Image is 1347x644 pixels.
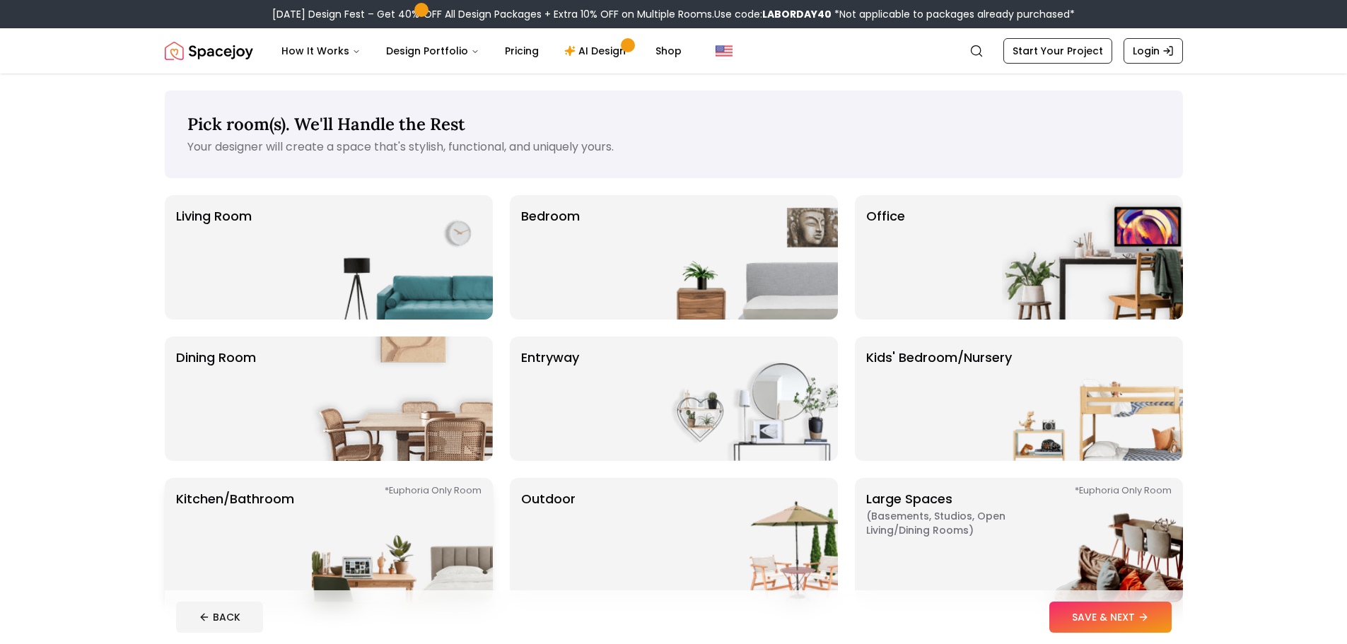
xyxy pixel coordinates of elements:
[1002,336,1183,461] img: Kids' Bedroom/Nursery
[165,37,253,65] a: Spacejoy
[657,195,838,320] img: Bedroom
[270,37,693,65] nav: Main
[866,348,1012,450] p: Kids' Bedroom/Nursery
[714,7,832,21] span: Use code:
[521,348,579,450] p: entryway
[187,113,465,135] span: Pick room(s). We'll Handle the Rest
[176,489,294,591] p: Kitchen/Bathroom
[866,206,905,308] p: Office
[312,336,493,461] img: Dining Room
[521,206,580,308] p: Bedroom
[165,28,1183,74] nav: Global
[553,37,641,65] a: AI Design
[866,509,1043,537] span: ( Basements, Studios, Open living/dining rooms )
[494,37,550,65] a: Pricing
[1049,602,1172,633] button: SAVE & NEXT
[165,37,253,65] img: Spacejoy Logo
[375,37,491,65] button: Design Portfolio
[1002,195,1183,320] img: Office
[176,602,263,633] button: BACK
[716,42,733,59] img: United States
[1003,38,1112,64] a: Start Your Project
[312,478,493,602] img: Kitchen/Bathroom *Euphoria Only
[657,336,838,461] img: entryway
[272,7,1075,21] div: [DATE] Design Fest – Get 40% OFF All Design Packages + Extra 10% OFF on Multiple Rooms.
[832,7,1075,21] span: *Not applicable to packages already purchased*
[312,195,493,320] img: Living Room
[866,489,1043,591] p: Large Spaces
[176,348,256,450] p: Dining Room
[176,206,252,308] p: Living Room
[762,7,832,21] b: LABORDAY40
[1124,38,1183,64] a: Login
[1002,478,1183,602] img: Large Spaces *Euphoria Only
[270,37,372,65] button: How It Works
[521,489,576,591] p: Outdoor
[644,37,693,65] a: Shop
[657,478,838,602] img: Outdoor
[187,139,1160,156] p: Your designer will create a space that's stylish, functional, and uniquely yours.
